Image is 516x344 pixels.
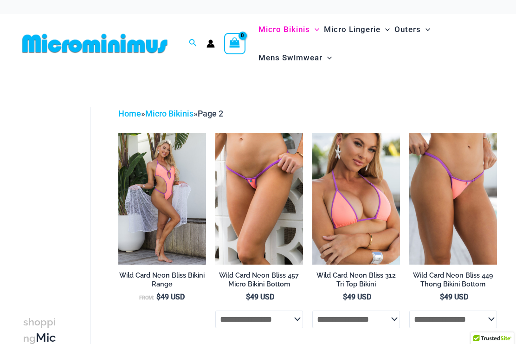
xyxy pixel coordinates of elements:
[394,18,421,41] span: Outers
[23,99,107,285] iframe: TrustedSite Certified
[312,271,400,292] a: Wild Card Neon Bliss 312 Tri Top Bikini
[312,133,400,265] img: Wild Card Neon Bliss 312 Top 03
[256,44,334,72] a: Mens SwimwearMenu ToggleMenu Toggle
[19,33,171,54] img: MM SHOP LOGO FLAT
[145,109,193,118] a: Micro Bikinis
[322,15,392,44] a: Micro LingerieMenu ToggleMenu Toggle
[440,292,468,301] bdi: 49 USD
[246,292,274,301] bdi: 49 USD
[409,271,497,292] a: Wild Card Neon Bliss 449 Thong Bikini Bottom
[118,133,206,265] img: Wild Card Neon Bliss 312 Top 01
[322,46,332,70] span: Menu Toggle
[409,133,497,265] img: Wild Card Neon Bliss 449 Thong 01
[215,271,303,292] a: Wild Card Neon Bliss 457 Micro Bikini Bottom
[156,292,161,301] span: $
[215,133,303,265] img: Wild Card Neon Bliss 312 Top 457 Micro 04
[343,292,347,301] span: $
[440,292,444,301] span: $
[255,14,497,73] nav: Site Navigation
[258,18,310,41] span: Micro Bikinis
[118,133,206,265] a: Wild Card Neon Bliss 312 Top 01Wild Card Neon Bliss 819 One Piece St Martin 5996 Sarong 04Wild Ca...
[215,271,303,288] h2: Wild Card Neon Bliss 457 Micro Bikini Bottom
[246,292,250,301] span: $
[409,271,497,288] h2: Wild Card Neon Bliss 449 Thong Bikini Bottom
[258,46,322,70] span: Mens Swimwear
[256,15,322,44] a: Micro BikinisMenu ToggleMenu Toggle
[215,133,303,265] a: Wild Card Neon Bliss 312 Top 457 Micro 04Wild Card Neon Bliss 312 Top 457 Micro 05Wild Card Neon ...
[343,292,371,301] bdi: 49 USD
[118,271,206,288] h2: Wild Card Neon Bliss Bikini Range
[312,271,400,288] h2: Wild Card Neon Bliss 312 Tri Top Bikini
[421,18,430,41] span: Menu Toggle
[392,15,432,44] a: OutersMenu ToggleMenu Toggle
[409,133,497,265] a: Wild Card Neon Bliss 449 Thong 01Wild Card Neon Bliss 449 Thong 02Wild Card Neon Bliss 449 Thong 02
[198,109,223,118] span: Page 2
[310,18,319,41] span: Menu Toggle
[139,295,154,301] span: From:
[118,109,141,118] a: Home
[381,18,390,41] span: Menu Toggle
[324,18,381,41] span: Micro Lingerie
[206,39,215,48] a: Account icon link
[224,33,245,54] a: View Shopping Cart, empty
[189,38,197,49] a: Search icon link
[118,109,223,118] span: » »
[312,133,400,265] a: Wild Card Neon Bliss 312 Top 03Wild Card Neon Bliss 312 Top 457 Micro 02Wild Card Neon Bliss 312 ...
[156,292,185,301] bdi: 49 USD
[23,316,56,344] span: shopping
[118,271,206,292] a: Wild Card Neon Bliss Bikini Range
